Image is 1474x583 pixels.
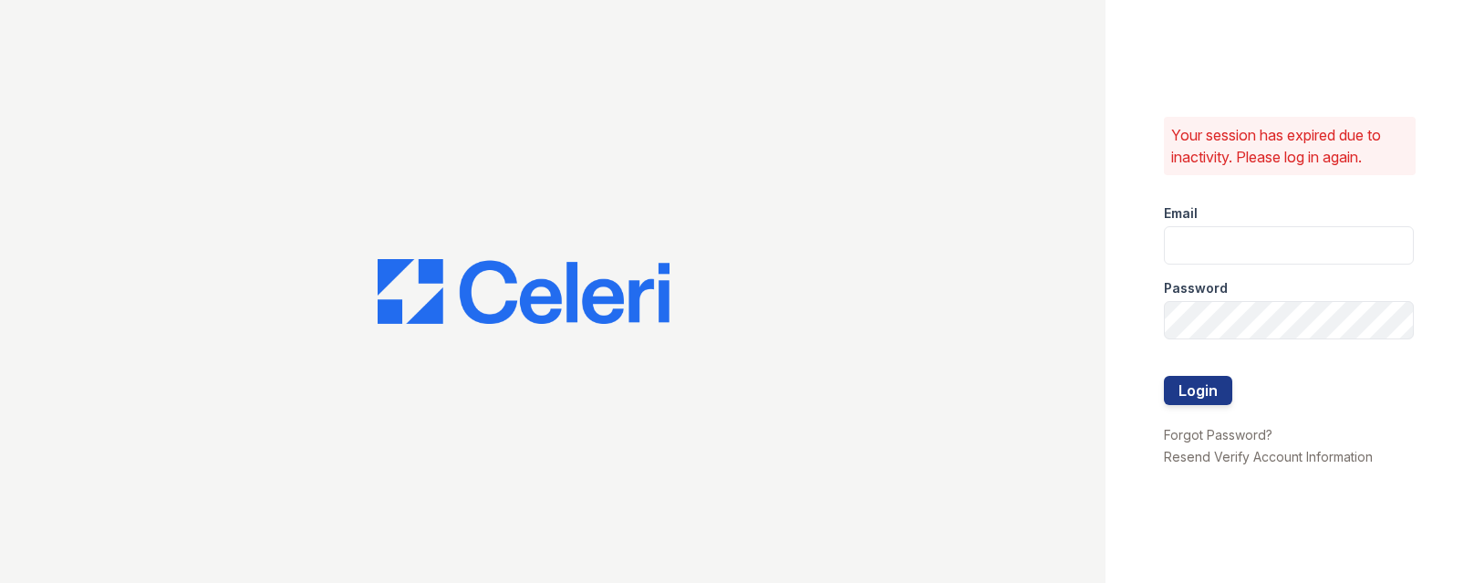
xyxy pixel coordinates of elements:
label: Email [1164,204,1198,223]
p: Your session has expired due to inactivity. Please log in again. [1171,124,1408,168]
button: Login [1164,376,1232,405]
a: Forgot Password? [1164,427,1272,442]
label: Password [1164,279,1228,297]
a: Resend Verify Account Information [1164,449,1373,464]
img: CE_Logo_Blue-a8612792a0a2168367f1c8372b55b34899dd931a85d93a1a3d3e32e68fde9ad4.png [378,259,670,325]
